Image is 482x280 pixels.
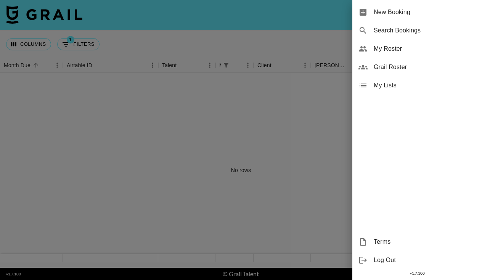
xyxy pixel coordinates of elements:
div: Log Out [352,251,482,269]
div: Terms [352,233,482,251]
span: Terms [374,237,476,246]
span: Log Out [374,256,476,265]
div: My Roster [352,40,482,58]
span: My Lists [374,81,476,90]
div: Grail Roster [352,58,482,76]
div: New Booking [352,3,482,21]
span: Grail Roster [374,63,476,72]
div: v 1.7.100 [352,269,482,277]
div: Search Bookings [352,21,482,40]
div: My Lists [352,76,482,95]
span: My Roster [374,44,476,53]
span: New Booking [374,8,476,17]
span: Search Bookings [374,26,476,35]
